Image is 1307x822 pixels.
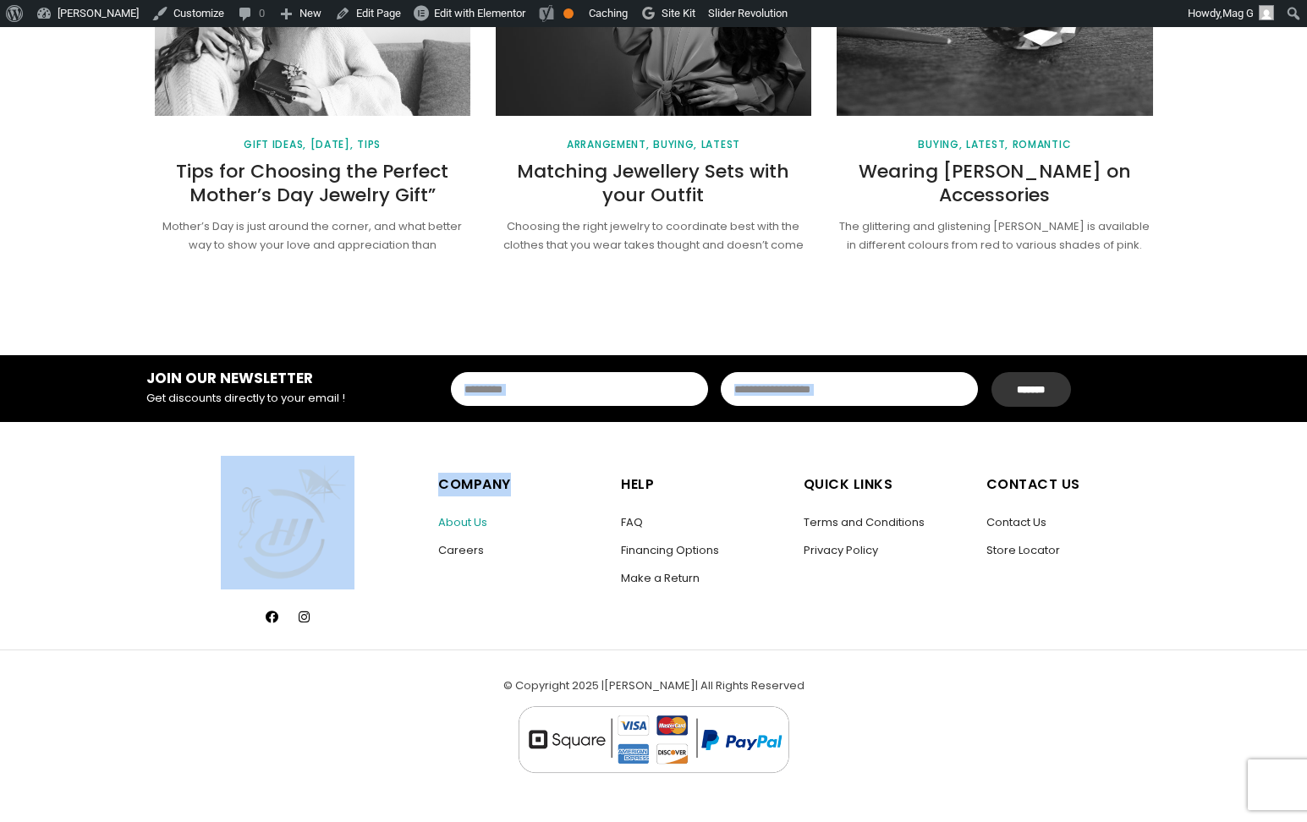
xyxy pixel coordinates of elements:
[1222,7,1254,19] span: Mag G
[146,389,378,408] p: Get discounts directly to your email !
[438,473,604,496] h5: Company
[859,158,1131,209] a: Wearing [PERSON_NAME] on Accessories
[604,677,695,693] a: [PERSON_NAME]
[518,705,790,774] img: logo_footer
[357,140,381,150] a: Tips
[155,217,470,256] p: Mother’s Day is just around the corner, and what better way to show your love and appreciation than
[918,140,962,150] a: buying
[563,8,574,19] div: OK
[708,7,788,19] span: Slider Revolution
[567,140,649,150] a: arrangement
[966,140,1008,150] a: Latest
[621,542,719,558] a: Financing Options
[986,542,1060,558] a: Store Locator
[221,456,354,589] img: HJiconWeb-05
[146,368,313,388] strong: JOIN OUR NEWSLETTER
[438,542,484,558] a: Careers
[804,514,925,530] a: Terms and Conditions
[986,473,1153,496] h5: Contact Us
[244,140,306,150] a: Gift Ideas
[517,158,789,209] a: Matching Jewellery Sets with your Outfit
[837,217,1152,256] p: The glittering and glistening [PERSON_NAME] is available in different colours from red to various...
[621,473,787,496] h5: Help
[653,140,697,150] a: buying
[804,542,878,558] a: Privacy Policy
[438,514,487,530] a: About Us
[701,140,740,150] a: Latest
[804,473,969,496] h5: Quick Links
[621,514,643,530] a: FAQ
[146,677,1161,795] div: © Copyright 2025 | | All Rights Reserved
[621,570,700,586] a: Make a Return
[310,140,354,150] a: [DATE]
[986,514,1046,530] a: Contact Us
[1013,140,1072,150] a: Romantic
[176,158,448,209] a: Tips for Choosing the Perfect Mother’s Day Jewelry Gift”
[434,7,525,19] span: Edit with Elementor
[496,217,811,256] p: Choosing the right jewelry to coordinate best with the clothes that you wear takes thought and do...
[662,7,695,19] span: Site Kit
